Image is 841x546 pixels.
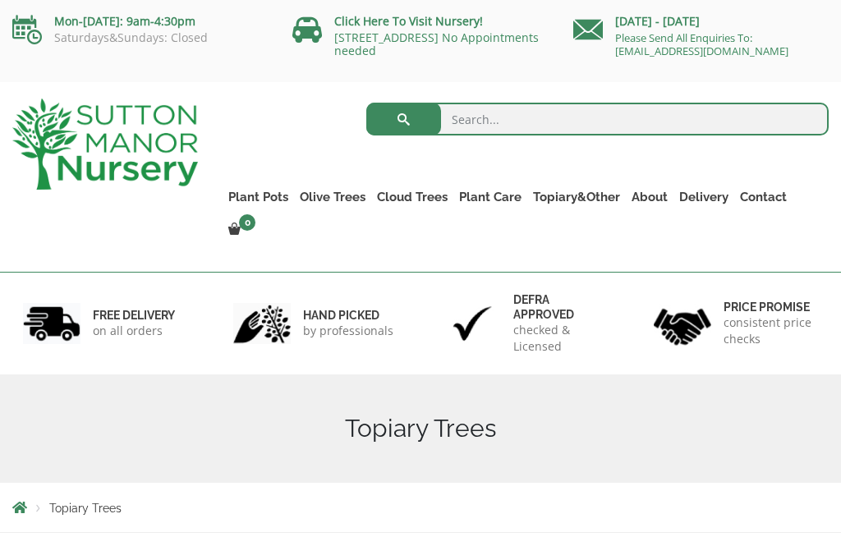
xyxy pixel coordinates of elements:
a: Click Here To Visit Nursery! [334,13,483,29]
img: 4.jpg [654,298,711,348]
nav: Breadcrumbs [12,501,829,514]
p: checked & Licensed [513,322,608,355]
span: 0 [239,214,255,231]
a: [STREET_ADDRESS] No Appointments needed [334,30,539,58]
h6: Defra approved [513,292,608,322]
img: 3.jpg [443,303,501,345]
a: Please Send All Enquiries To: [EMAIL_ADDRESS][DOMAIN_NAME] [615,30,788,58]
a: Plant Care [453,186,527,209]
p: on all orders [93,323,175,339]
img: 1.jpg [23,303,80,345]
p: Saturdays&Sundays: Closed [12,31,268,44]
a: Cloud Trees [371,186,453,209]
a: 0 [223,218,260,241]
img: 2.jpg [233,303,291,345]
h1: Topiary Trees [12,414,829,443]
p: Mon-[DATE]: 9am-4:30pm [12,11,268,31]
p: by professionals [303,323,393,339]
p: consistent price checks [724,314,818,347]
h6: hand picked [303,308,393,323]
input: Search... [366,103,829,135]
a: Olive Trees [294,186,371,209]
span: Topiary Trees [49,502,122,515]
img: logo [12,99,198,190]
h6: Price promise [724,300,818,314]
p: [DATE] - [DATE] [573,11,829,31]
a: Plant Pots [223,186,294,209]
a: About [626,186,673,209]
a: Topiary&Other [527,186,626,209]
a: Contact [734,186,793,209]
h6: FREE DELIVERY [93,308,175,323]
a: Delivery [673,186,734,209]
